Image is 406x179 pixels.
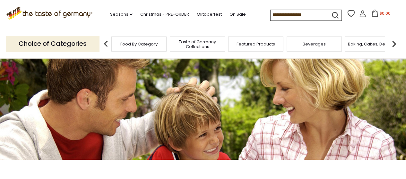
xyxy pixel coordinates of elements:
a: Baking, Cakes, Desserts [348,42,398,46]
a: Featured Products [237,42,275,46]
a: Oktoberfest [197,11,222,18]
a: Beverages [303,42,326,46]
img: next arrow [388,37,401,50]
a: Seasons [110,11,133,18]
p: Choice of Categories [6,36,99,52]
span: $0.00 [380,11,391,16]
img: previous arrow [99,37,112,50]
a: Taste of Germany Collections [172,39,223,49]
button: $0.00 [367,10,395,19]
a: On Sale [229,11,246,18]
a: Christmas - PRE-ORDER [140,11,189,18]
a: Food By Category [120,42,158,46]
